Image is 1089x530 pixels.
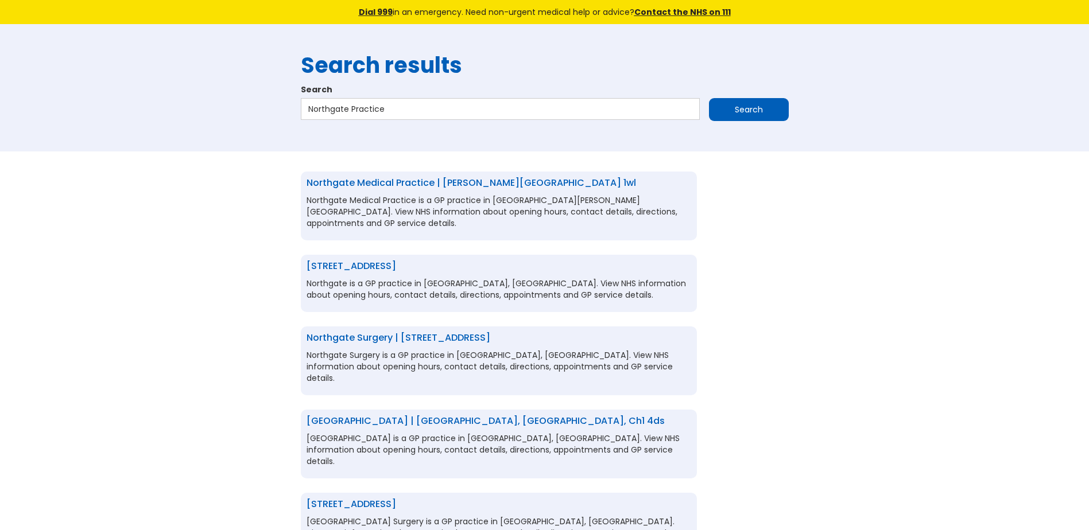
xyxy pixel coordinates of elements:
[307,259,396,272] a: [STREET_ADDRESS]
[709,98,789,121] input: Search
[307,278,691,301] p: Northgate is a GP practice in [GEOGRAPHIC_DATA], [GEOGRAPHIC_DATA]. View NHS information about op...
[307,194,691,229] p: Northgate Medical Practice is a GP practice in [GEOGRAPHIC_DATA][PERSON_NAME][GEOGRAPHIC_DATA]. V...
[307,331,490,344] a: Northgate Surgery | [STREET_ADDRESS]
[307,414,665,427] a: [GEOGRAPHIC_DATA] | [GEOGRAPHIC_DATA], [GEOGRAPHIC_DATA], ch1 4ds
[301,98,700,120] input: Search…
[281,6,809,18] div: in an emergency. Need non-urgent medical help or advice?
[301,84,789,95] label: Search
[307,497,396,510] a: [STREET_ADDRESS]
[301,53,789,78] h1: Search results
[307,176,636,189] a: Northgate Medical Practice | [PERSON_NAME][GEOGRAPHIC_DATA] 1wl
[359,6,393,18] a: Dial 999
[307,349,691,384] p: Northgate Surgery is a GP practice in [GEOGRAPHIC_DATA], [GEOGRAPHIC_DATA]. View NHS information ...
[634,6,731,18] a: Contact the NHS on 111
[307,432,691,467] p: [GEOGRAPHIC_DATA] is a GP practice in [GEOGRAPHIC_DATA], [GEOGRAPHIC_DATA]. View NHS information ...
